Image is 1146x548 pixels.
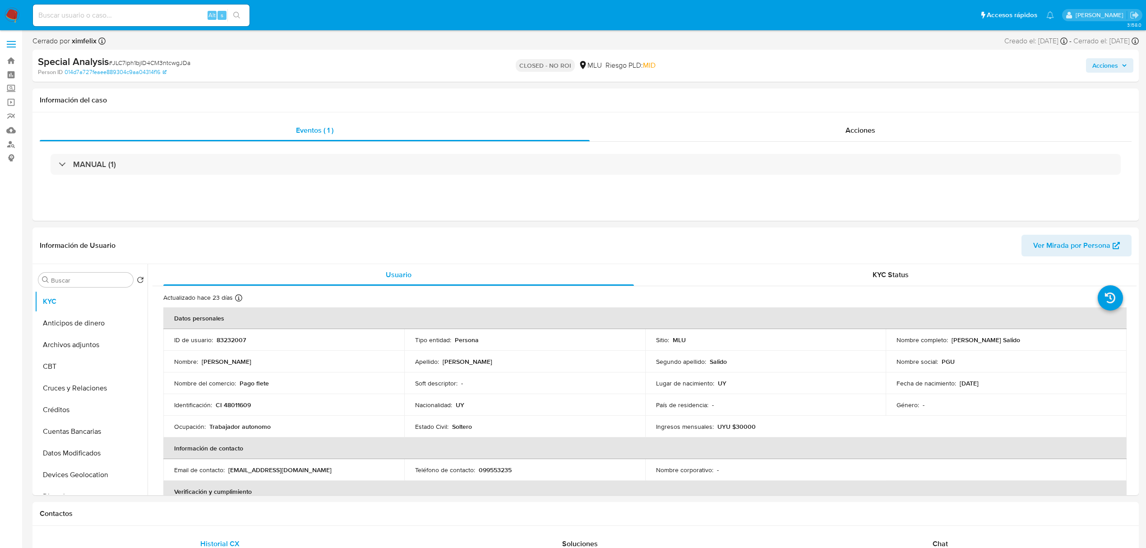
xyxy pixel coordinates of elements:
[415,401,452,409] p: Nacionalidad :
[455,336,479,344] p: Persona
[717,423,756,431] p: UYU $30000
[960,379,979,387] p: [DATE]
[35,291,148,312] button: KYC
[163,481,1127,502] th: Verificación y cumplimiento
[415,336,451,344] p: Tipo entidad :
[1004,36,1067,46] div: Creado el: [DATE]
[656,358,706,366] p: Segundo apellido :
[35,356,148,377] button: CBT
[479,466,512,474] p: 099553235
[137,276,144,286] button: Volver al orden por defecto
[656,423,714,431] p: Ingresos mensuales :
[240,379,269,387] p: Pago flete
[174,423,206,431] p: Ocupación :
[209,423,271,431] p: Trabajador autonomo
[942,358,955,366] p: PGU
[1086,58,1133,73] button: Acciones
[35,334,148,356] button: Archivos adjuntos
[51,276,129,284] input: Buscar
[163,307,1127,329] th: Datos personales
[227,9,246,22] button: search-icon
[718,379,726,387] p: UY
[1046,11,1054,19] a: Notificaciones
[221,11,223,19] span: s
[296,125,333,135] span: Eventos ( 1 )
[1021,235,1132,256] button: Ver Mirada por Persona
[712,401,714,409] p: -
[40,509,1132,518] h1: Contactos
[605,60,656,70] span: Riesgo PLD:
[873,269,909,280] span: KYC Status
[35,312,148,334] button: Anticipos de dinero
[386,269,411,280] span: Usuario
[40,96,1132,105] h1: Información del caso
[578,60,602,70] div: MLU
[109,58,190,67] span: # JLC7iph1bjlD4CM3ntcwgJDa
[415,379,457,387] p: Soft descriptor :
[73,159,116,169] h3: MANUAL (1)
[51,154,1121,175] div: MANUAL (1)
[1069,36,1072,46] span: -
[987,10,1037,20] span: Accesos rápidos
[896,358,938,366] p: Nombre social :
[32,36,97,46] span: Cerrado por
[35,377,148,399] button: Cruces y Relaciones
[35,464,148,486] button: Devices Geolocation
[33,9,250,21] input: Buscar usuario o caso...
[40,241,116,250] h1: Información de Usuario
[208,11,216,19] span: Alt
[717,466,719,474] p: -
[643,60,656,70] span: MID
[38,68,63,76] b: Person ID
[896,401,919,409] p: Género :
[1092,58,1118,73] span: Acciones
[952,336,1020,344] p: [PERSON_NAME] Salido
[656,466,713,474] p: Nombre corporativo :
[163,293,233,302] p: Actualizado hace 23 días
[174,401,212,409] p: Identificación :
[673,336,686,344] p: MLU
[415,423,448,431] p: Estado Civil :
[228,466,332,474] p: [EMAIL_ADDRESS][DOMAIN_NAME]
[656,401,708,409] p: País de residencia :
[1073,36,1139,46] div: Cerrado el: [DATE]
[70,36,97,46] b: ximfelix
[516,59,575,72] p: CLOSED - NO ROI
[65,68,166,76] a: 014d7a727feaee889304c9aa04314f16
[1076,11,1127,19] p: ximena.felix@mercadolibre.com
[35,399,148,421] button: Créditos
[656,379,714,387] p: Lugar de nacimiento :
[174,358,198,366] p: Nombre :
[35,442,148,464] button: Datos Modificados
[217,336,246,344] p: 83232007
[923,401,924,409] p: -
[656,336,669,344] p: Sitio :
[42,276,49,283] button: Buscar
[1130,10,1139,20] a: Salir
[174,379,236,387] p: Nombre del comercio :
[443,358,492,366] p: [PERSON_NAME]
[710,358,727,366] p: Salido
[216,401,251,409] p: CI 48011609
[202,358,251,366] p: [PERSON_NAME]
[174,466,225,474] p: Email de contacto :
[35,421,148,442] button: Cuentas Bancarias
[452,423,472,431] p: Soltero
[461,379,463,387] p: -
[415,358,439,366] p: Apellido :
[35,486,148,507] button: Direcciones
[174,336,213,344] p: ID de usuario :
[896,379,956,387] p: Fecha de nacimiento :
[1033,235,1110,256] span: Ver Mirada por Persona
[896,336,948,344] p: Nombre completo :
[456,401,464,409] p: UY
[415,466,475,474] p: Teléfono de contacto :
[163,437,1127,459] th: Información de contacto
[38,54,109,69] b: Special Analysis
[846,125,875,135] span: Acciones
